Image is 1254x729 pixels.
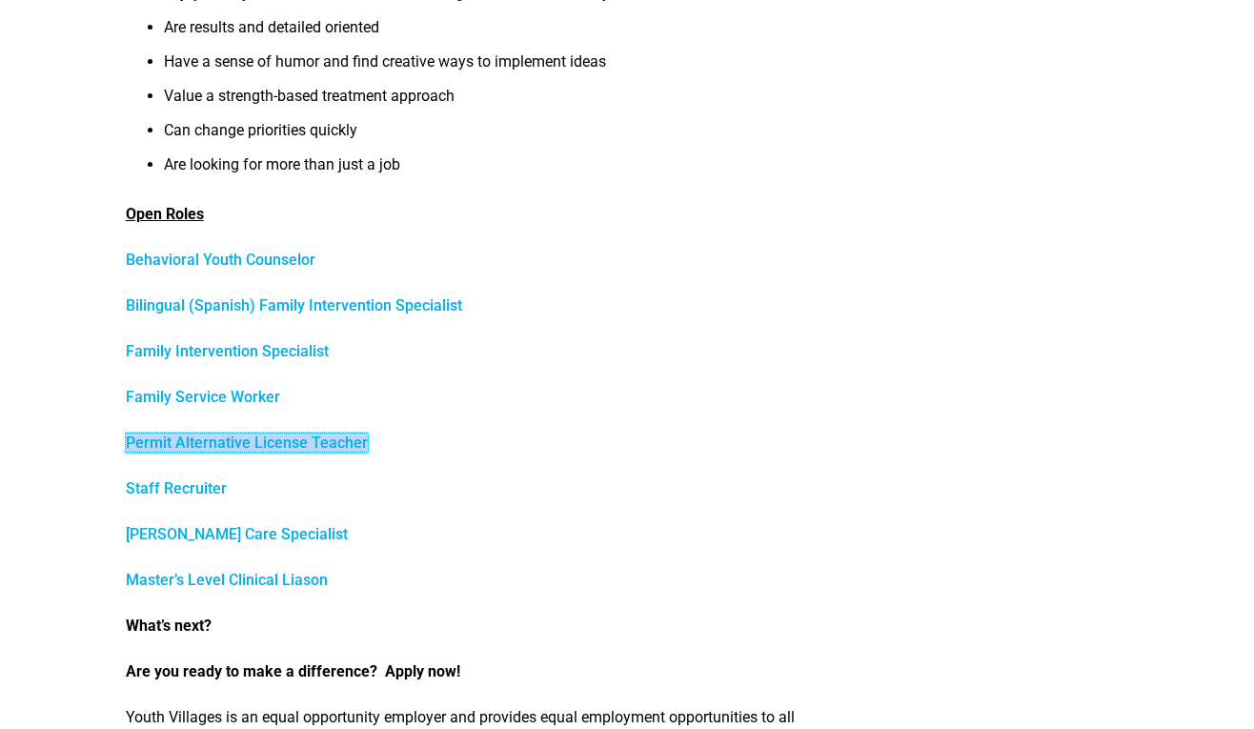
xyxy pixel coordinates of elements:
li: Have a sense of humor and find creative ways to implement ideas [164,51,804,85]
a: Family Service Worker [126,388,280,406]
strong: Are you ready to make a difference? Apply now! [126,662,460,680]
a: Behavioral Youth Counselor [126,251,315,269]
strong: What’s next? [126,617,212,635]
a: Master’s Level Clinical Liason [126,571,328,589]
a: [PERSON_NAME] Care Specialist [126,525,348,543]
a: Bilingual (Spanish) Family Intervention Specialist [126,296,462,314]
li: Value a strength-based treatment approach [164,85,804,119]
li: Are looking for more than just a job [164,153,804,188]
li: Can change priorities quickly [164,119,804,153]
strong: Open Roles [126,205,204,223]
li: Are results and detailed oriented [164,16,804,51]
a: Family Intervention Specialist [126,342,329,360]
a: Permit Alternative License Teacher [126,434,368,452]
a: Staff Recruiter [126,479,227,497]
